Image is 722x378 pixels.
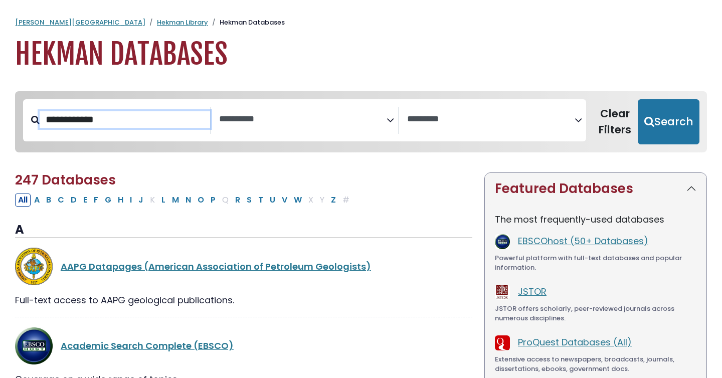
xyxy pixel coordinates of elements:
[495,253,696,273] div: Powerful platform with full-text databases and popular information.
[518,285,547,298] a: JSTOR
[158,194,168,207] button: Filter Results L
[15,18,707,28] nav: breadcrumb
[169,194,182,207] button: Filter Results M
[15,193,353,206] div: Alpha-list to filter by first letter of database name
[495,354,696,374] div: Extensive access to newspapers, broadcasts, journals, dissertations, ebooks, government docs.
[80,194,90,207] button: Filter Results E
[232,194,243,207] button: Filter Results R
[157,18,208,27] a: Hekman Library
[15,38,707,71] h1: Hekman Databases
[255,194,266,207] button: Filter Results T
[495,213,696,226] p: The most frequently-used databases
[15,223,472,238] h3: A
[208,18,285,28] li: Hekman Databases
[518,336,632,348] a: ProQuest Databases (All)
[518,235,648,247] a: EBSCOhost (50+ Databases)
[219,114,387,125] textarea: Search
[102,194,114,207] button: Filter Results G
[195,194,207,207] button: Filter Results O
[244,194,255,207] button: Filter Results S
[328,194,339,207] button: Filter Results Z
[592,99,638,144] button: Clear Filters
[61,260,371,273] a: AAPG Datapages (American Association of Petroleum Geologists)
[15,293,472,307] div: Full-text access to AAPG geological publications.
[485,173,706,205] button: Featured Databases
[267,194,278,207] button: Filter Results U
[15,171,116,189] span: 247 Databases
[31,194,43,207] button: Filter Results A
[127,194,135,207] button: Filter Results I
[279,194,290,207] button: Filter Results V
[61,339,234,352] a: Academic Search Complete (EBSCO)
[55,194,67,207] button: Filter Results C
[91,194,101,207] button: Filter Results F
[15,18,145,27] a: [PERSON_NAME][GEOGRAPHIC_DATA]
[15,91,707,152] nav: Search filters
[208,194,219,207] button: Filter Results P
[183,194,194,207] button: Filter Results N
[68,194,80,207] button: Filter Results D
[638,99,699,144] button: Submit for Search Results
[15,194,31,207] button: All
[43,194,54,207] button: Filter Results B
[40,111,210,128] input: Search database by title or keyword
[115,194,126,207] button: Filter Results H
[291,194,305,207] button: Filter Results W
[135,194,146,207] button: Filter Results J
[407,114,575,125] textarea: Search
[495,304,696,323] div: JSTOR offers scholarly, peer-reviewed journals across numerous disciplines.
